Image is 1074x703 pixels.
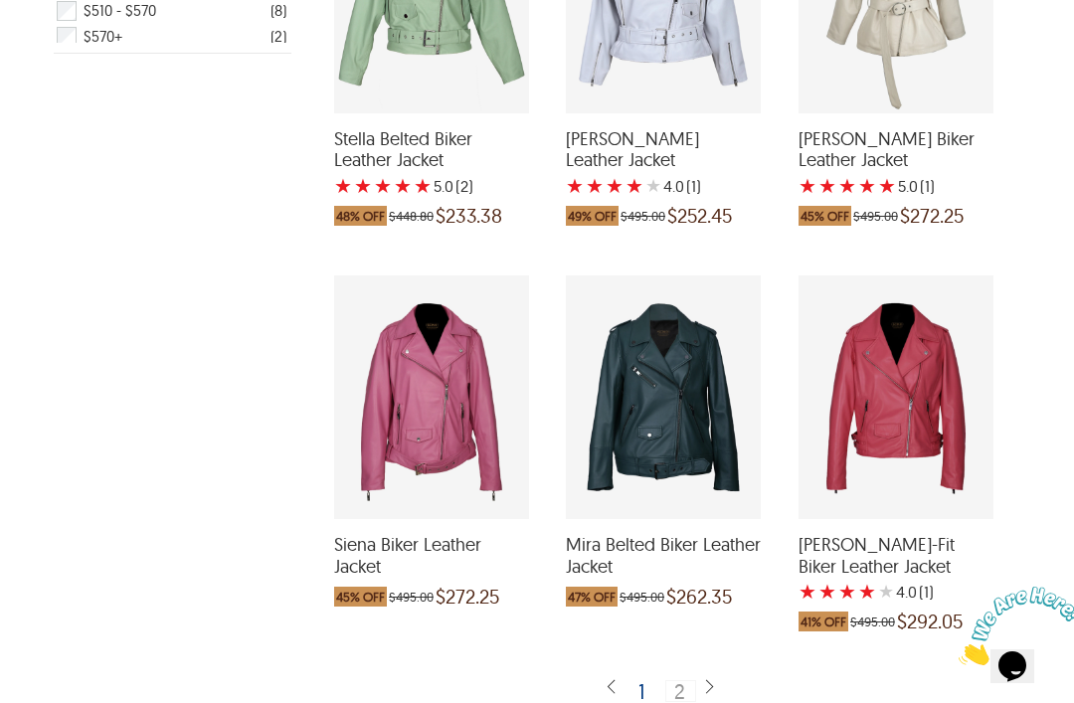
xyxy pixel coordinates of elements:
span: 45% OFF [334,587,387,607]
label: 1 rating [566,176,584,196]
div: 1 [630,681,654,701]
label: 3 rating [606,176,624,196]
a: Cleo Biker Leather Jacket with a 5 Star Rating 1 Product Review which was at a price of $495.00, ... [799,100,993,236]
span: $495.00 [850,612,895,631]
span: (1 [920,176,930,196]
span: Cleo Biker Leather Jacket [799,128,993,171]
label: 3 rating [838,582,856,602]
span: $495.00 [389,587,434,607]
span: (2 [455,176,468,196]
label: 1 rating [334,176,352,196]
label: 1 rating [799,176,816,196]
label: 4 rating [858,176,876,196]
span: $272.25 [436,587,499,607]
span: ) [919,582,934,602]
span: Carol Tapered-Fit Biker Leather Jacket [799,534,993,577]
label: 3 rating [838,176,856,196]
span: Stella Belted Biker Leather Jacket [334,128,529,171]
img: Chat attention grabber [8,8,131,87]
label: 2 rating [818,176,836,196]
span: $495.00 [620,587,664,607]
label: 2 rating [818,582,836,602]
img: sprite-icon [603,678,619,697]
span: $272.25 [900,206,964,226]
a: Mira Belted Biker Leather Jacket which was at a price of $495.00, now after discount the price is [566,506,761,616]
span: $495.00 [621,206,665,226]
a: Siena Biker Leather Jacket which was at a price of $495.00, now after discount the price is [334,506,529,616]
a: Elanor Biker Leather Jacket with a 4 Star Rating 1 Product Review which was at a price of $495.00... [566,100,761,236]
label: 5 rating [414,176,432,196]
span: 47% OFF [566,587,618,607]
div: 2 [665,680,696,702]
img: sprite-icon [701,678,717,697]
label: 5 rating [878,582,894,602]
span: (1 [686,176,696,196]
span: ) [686,176,701,196]
label: 4.0 [663,176,684,196]
label: 4 rating [858,582,876,602]
span: Elanor Biker Leather Jacket [566,128,761,171]
label: 4 rating [626,176,643,196]
label: 2 rating [354,176,372,196]
iframe: chat widget [951,579,1074,673]
span: ) [455,176,473,196]
span: $233.38 [436,206,502,226]
a: Carol Tapered-Fit Biker Leather Jacket with a 4 Star Rating 1 Product Review which was at a price... [799,506,993,641]
span: $448.80 [389,206,434,226]
label: 4 rating [394,176,412,196]
span: (1 [919,582,929,602]
span: $262.35 [666,587,732,607]
span: 45% OFF [799,206,851,226]
label: 5 rating [645,176,661,196]
label: 4.0 [896,582,917,602]
label: 2 rating [586,176,604,196]
label: 3 rating [374,176,392,196]
span: ) [920,176,935,196]
span: $252.45 [667,206,732,226]
span: $292.05 [897,612,963,631]
span: $495.00 [853,206,898,226]
label: 5 rating [878,176,896,196]
label: 1 rating [799,582,816,602]
span: 41% OFF [799,612,848,631]
div: Filter $570+ Women Biker Leather Jackets [55,24,286,50]
span: 48% OFF [334,206,387,226]
a: Stella Belted Biker Leather Jacket with a 5 Star Rating 2 Product Review which was at a price of ... [334,100,529,236]
span: Siena Biker Leather Jacket [334,534,529,577]
div: ( 2 ) [270,24,286,49]
span: Mira Belted Biker Leather Jacket [566,534,761,577]
label: 5.0 [434,176,453,196]
label: 5.0 [898,176,918,196]
span: $570+ [84,24,122,50]
span: 49% OFF [566,206,619,226]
